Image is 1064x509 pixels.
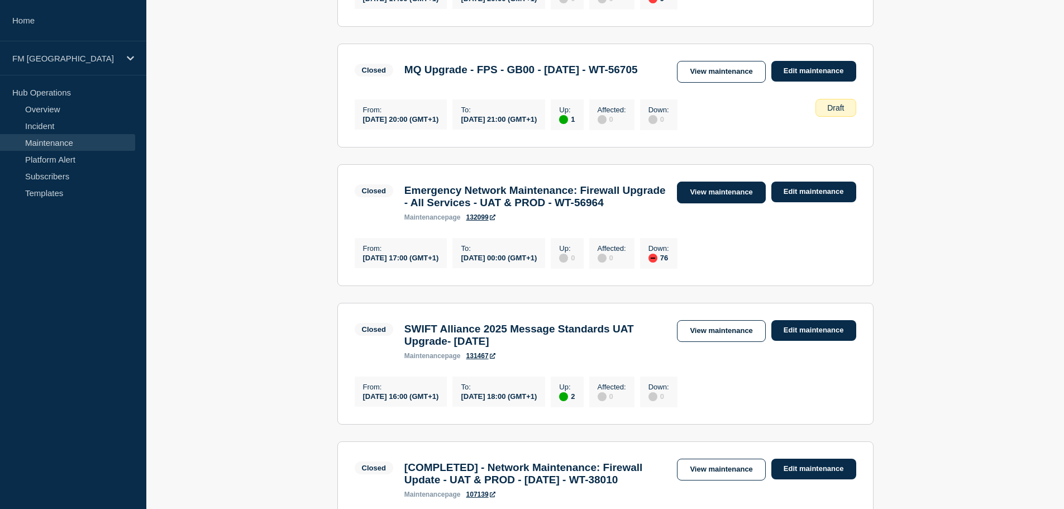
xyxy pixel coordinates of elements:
div: down [648,254,657,263]
p: Up : [559,383,575,391]
a: 107139 [466,491,495,498]
h3: SWIFT Alliance 2025 Message Standards UAT Upgrade- [DATE] [404,323,666,348]
p: From : [363,383,439,391]
h3: Emergency Network Maintenance: Firewall Upgrade - All Services - UAT & PROD - WT-56964 [404,184,666,209]
div: 1 [559,114,575,124]
p: Affected : [598,106,626,114]
a: Edit maintenance [771,459,856,479]
p: Affected : [598,244,626,253]
div: 0 [598,253,626,263]
p: From : [363,244,439,253]
div: disabled [598,392,607,401]
span: maintenance [404,213,445,221]
div: 0 [598,391,626,401]
div: disabled [648,115,657,124]
div: [DATE] 21:00 (GMT+1) [461,114,537,123]
a: Edit maintenance [771,182,856,202]
div: disabled [598,115,607,124]
div: disabled [559,254,568,263]
div: 76 [648,253,669,263]
div: [DATE] 00:00 (GMT+1) [461,253,537,262]
p: Down : [648,244,669,253]
h3: [COMPLETED] - Network Maintenance: Firewall Update - UAT & PROD - [DATE] - WT-38010 [404,462,666,486]
div: 0 [648,391,669,401]
p: To : [461,106,537,114]
div: Closed [362,66,386,74]
a: View maintenance [677,320,765,342]
a: View maintenance [677,182,765,203]
div: [DATE] 17:00 (GMT+1) [363,253,439,262]
h3: MQ Upgrade - FPS - GB00 - [DATE] - WT-56705 [404,64,638,76]
a: 131467 [466,352,495,360]
a: Edit maintenance [771,320,856,341]
p: To : [461,244,537,253]
p: From : [363,106,439,114]
div: Closed [362,464,386,472]
div: 0 [598,114,626,124]
div: Draft [815,99,856,117]
p: Down : [648,383,669,391]
a: View maintenance [677,61,765,83]
p: Affected : [598,383,626,391]
p: To : [461,383,537,391]
p: page [404,491,461,498]
div: [DATE] 18:00 (GMT+1) [461,391,537,401]
div: [DATE] 20:00 (GMT+1) [363,114,439,123]
div: Closed [362,325,386,334]
span: maintenance [404,491,445,498]
div: disabled [648,392,657,401]
p: FM [GEOGRAPHIC_DATA] [12,54,120,63]
div: 0 [559,253,575,263]
div: Closed [362,187,386,195]
p: page [404,213,461,221]
div: up [559,115,568,124]
p: Up : [559,244,575,253]
div: disabled [598,254,607,263]
a: Edit maintenance [771,61,856,82]
a: View maintenance [677,459,765,481]
div: 0 [648,114,669,124]
div: up [559,392,568,401]
a: 132099 [466,213,495,221]
div: [DATE] 16:00 (GMT+1) [363,391,439,401]
p: Down : [648,106,669,114]
p: page [404,352,461,360]
div: 2 [559,391,575,401]
span: maintenance [404,352,445,360]
p: Up : [559,106,575,114]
